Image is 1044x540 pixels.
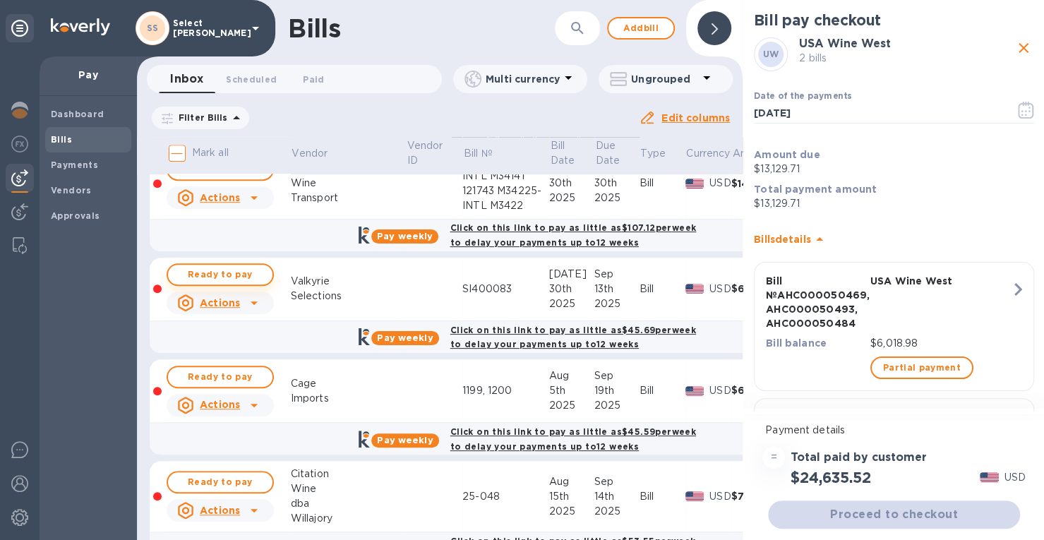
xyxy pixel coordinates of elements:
div: Wine [291,481,406,496]
span: Bill № [464,146,511,161]
p: Pay [51,68,126,82]
img: USD [685,491,704,501]
div: Sep [594,267,640,282]
p: USA Wine West [870,274,1011,288]
b: Pay weekly [377,332,433,343]
button: close [1013,37,1034,59]
img: USD [685,179,704,188]
span: Currency [686,146,730,161]
span: Add bill [620,20,662,37]
div: = [762,446,785,469]
div: $14,282.01 [731,176,791,191]
span: Amount [733,146,791,161]
div: $6,078.13 [731,383,791,397]
span: Scheduled [226,72,277,87]
u: Actions [200,399,240,410]
h1: Bills [288,13,340,43]
b: Pay weekly [377,435,433,445]
button: Bill №AHC000050469, AHC000050493, AHC000050484USA Wine WestBill balance$6,018.98Partial payment [754,262,1034,391]
p: USD [709,383,731,398]
div: Bill [640,383,685,398]
span: Vendor ID [407,138,462,168]
button: Ready to pay [167,366,274,388]
u: Actions [200,505,240,516]
span: Vendor [292,146,346,161]
div: 2025 [594,504,640,519]
p: $13,129.71 [754,196,1034,211]
b: Bills [51,134,72,145]
u: Actions [200,297,240,308]
label: Date of the payments [754,92,851,101]
div: Billsdetails [754,217,1034,262]
p: Bill Date [551,138,575,168]
span: Ready to pay [179,474,261,491]
p: Vendor ID [407,138,443,168]
img: Foreign exchange [11,136,28,152]
button: Ready to pay [167,471,274,493]
div: Sep [594,368,640,383]
div: Valkyrie [291,274,406,289]
div: Bill [640,176,685,191]
p: USD [1004,470,1026,485]
b: USA Wine West [799,37,891,50]
p: Type [640,146,666,161]
div: Imports [291,391,406,406]
img: USD [685,284,704,294]
div: Bill [640,489,685,504]
div: 1199, 1200 [462,383,549,398]
p: Mark all [192,145,229,160]
div: $7,140.00 [731,489,791,503]
b: Bill s details [754,234,811,245]
b: SS [147,23,159,33]
span: Due Date [595,138,638,168]
h2: $24,635.52 [791,469,870,486]
span: Bill Date [551,138,594,168]
div: 2025 [549,398,594,413]
div: 2025 [549,504,594,519]
div: 2025 [594,398,640,413]
button: Partial payment [870,356,973,379]
p: Vendor [292,146,328,161]
button: Bill №LEC000051043, LEC000051063USA Wine West [754,398,1034,513]
div: $6,091.68 [731,282,791,296]
div: [DATE] [549,267,594,282]
img: USD [685,386,704,396]
u: Actions [200,192,240,203]
p: Amount [733,146,772,161]
div: 2025 [594,191,640,205]
p: USD [709,282,731,296]
div: Bill [640,282,685,296]
button: Ready to pay [167,263,274,286]
div: 19th [594,383,640,398]
div: Unpin categories [6,14,34,42]
div: Willajory [291,511,406,526]
button: Addbill [607,17,675,40]
p: Due Date [595,138,620,168]
b: Amount due [754,149,820,160]
span: Type [640,146,684,161]
div: Selections [291,289,406,304]
p: Payment details [765,423,1023,438]
img: Logo [51,18,110,35]
div: Aug [549,474,594,489]
p: Filter Bills [173,112,228,124]
p: $13,129.71 [754,162,1034,176]
b: Click on this link to pay as little as $45.69 per week to delay your payments up to 12 weeks [450,325,696,350]
div: 2025 [549,191,594,205]
b: Vendors [51,185,92,196]
b: Pay weekly [377,231,433,241]
b: Payments [51,160,98,170]
div: 2025 [594,296,640,311]
div: 30th [549,176,594,191]
div: 5th [549,383,594,398]
p: Bill № [464,146,493,161]
h3: Total paid by customer [791,451,927,464]
p: 2 bills [799,51,1013,66]
img: USD [980,472,999,482]
p: Bill balance [766,336,865,350]
b: UW [763,49,779,59]
span: Ready to pay [179,266,261,283]
p: USD [709,489,731,504]
div: 121591 M34142-INTL M34141 121743 M34225-INTL M3422 [462,154,549,213]
div: Aug [549,368,594,383]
